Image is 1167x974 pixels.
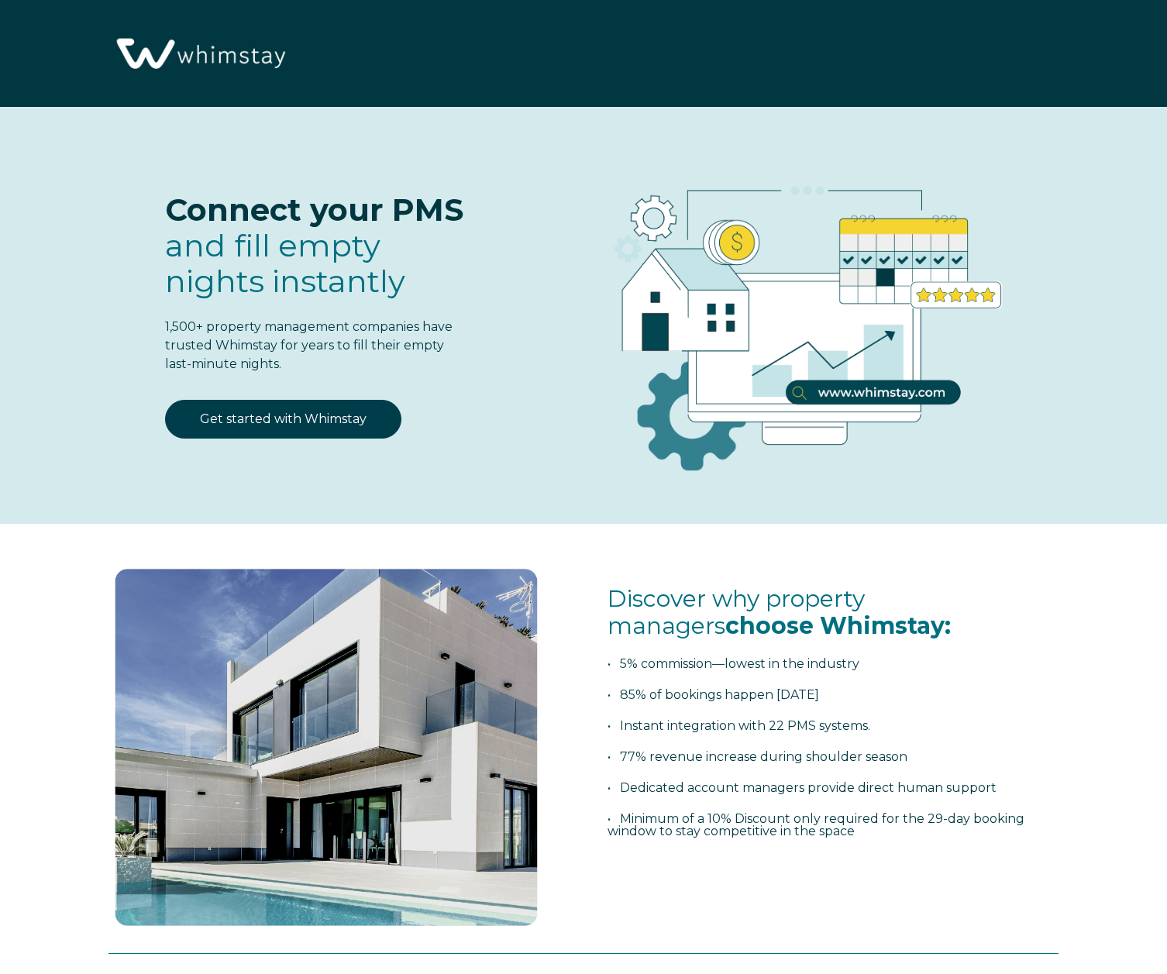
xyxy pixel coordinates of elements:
a: Get started with Whimstay [165,400,401,439]
span: Connect your PMS [165,191,463,229]
span: • Minimum of a 10% Discount only required for the 29-day booking window to stay competitive in th... [608,811,1024,838]
span: • Dedicated account managers provide direct human support [608,780,997,795]
span: • 85% of bookings happen [DATE] [608,687,819,702]
span: • Instant integration with 22 PMS systems. [608,718,870,733]
span: Discover why property managers [608,584,951,640]
img: RBO Ilustrations-03 [526,138,1072,496]
span: and [165,226,405,300]
span: 1,500+ property management companies have trusted Whimstay for years to fill their empty last-min... [165,319,453,371]
span: choose Whimstay: [725,611,951,640]
img: Whimstay Logo-02 1 [108,8,291,102]
span: fill empty nights instantly [165,226,405,300]
span: • 77% revenue increase during shoulder season [608,749,907,764]
img: foto 1 [101,555,552,940]
span: • 5% commission—lowest in the industry [608,656,859,671]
